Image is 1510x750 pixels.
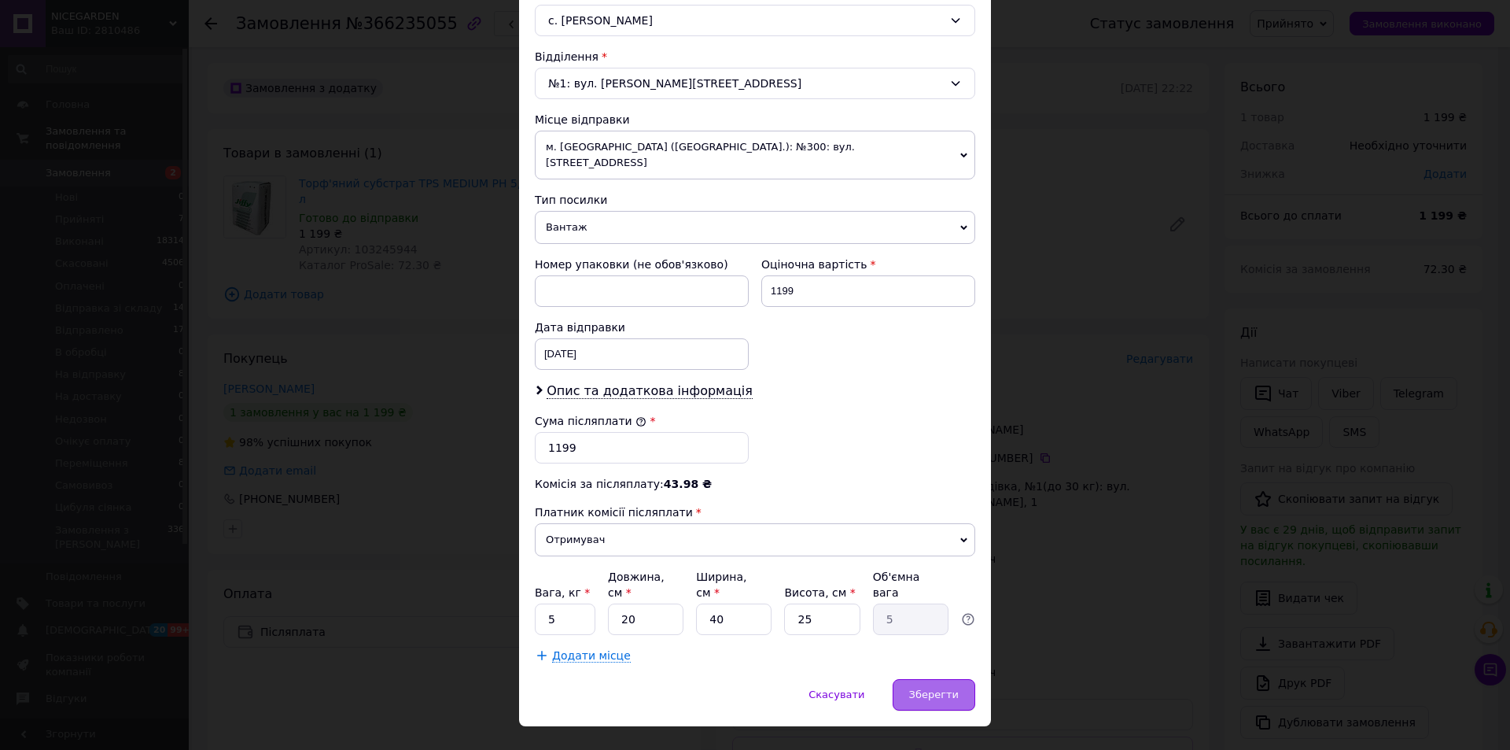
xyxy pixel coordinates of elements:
span: Опис та додаткова інформація [547,383,753,399]
span: Зберегти [909,689,959,700]
div: с. [PERSON_NAME] [535,5,975,36]
span: м. [GEOGRAPHIC_DATA] ([GEOGRAPHIC_DATA].): №300: вул. [STREET_ADDRESS] [535,131,975,179]
span: 43.98 ₴ [664,478,712,490]
div: №1: вул. [PERSON_NAME][STREET_ADDRESS] [535,68,975,99]
span: Місце відправки [535,113,630,126]
span: Вантаж [535,211,975,244]
span: Скасувати [808,689,864,700]
div: Відділення [535,49,975,65]
label: Сума післяплати [535,415,646,427]
label: Довжина, см [608,571,665,599]
div: Комісія за післяплату: [535,476,975,492]
span: Платник комісії післяплати [535,506,693,519]
span: Тип посилки [535,194,607,206]
div: Номер упаковки (не обов'язково) [535,257,749,272]
div: Дата відправки [535,320,749,335]
span: Додати місце [552,649,631,663]
label: Вага, кг [535,586,590,599]
div: Оціночна вартість [761,257,975,272]
label: Ширина, см [696,571,746,599]
div: Об'ємна вага [873,569,948,600]
span: Отримувач [535,523,975,556]
label: Висота, см [784,586,855,599]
